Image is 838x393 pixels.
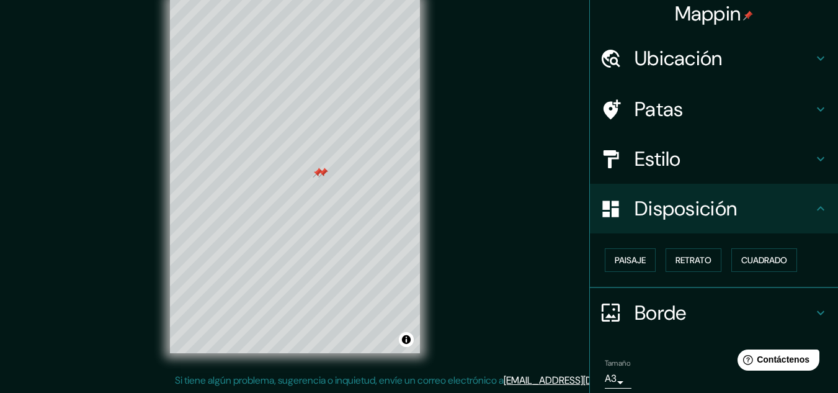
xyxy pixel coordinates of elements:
font: Retrato [675,255,711,266]
font: Ubicación [635,45,723,71]
font: Si tiene algún problema, sugerencia o inquietud, envíe un correo electrónico a [175,374,504,387]
font: Tamaño [605,358,630,368]
font: Cuadrado [741,255,787,266]
button: Retrato [666,248,721,272]
font: Patas [635,96,684,122]
button: Paisaje [605,248,656,272]
div: Borde [590,288,838,338]
font: Estilo [635,146,681,172]
button: Cuadrado [731,248,797,272]
font: Borde [635,300,687,326]
button: Activar o desactivar atribución [399,332,414,347]
font: Paisaje [615,255,646,266]
iframe: Lanzador de widgets de ayuda [728,345,824,379]
div: Disposición [590,184,838,233]
a: [EMAIL_ADDRESS][DOMAIN_NAME] [504,374,657,387]
div: A3 [605,369,631,389]
div: Ubicación [590,34,838,83]
font: A3 [605,372,617,385]
div: Estilo [590,134,838,184]
font: Disposición [635,196,737,222]
img: pin-icon.png [743,11,753,20]
font: Mappin [675,1,741,27]
div: Patas [590,84,838,134]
